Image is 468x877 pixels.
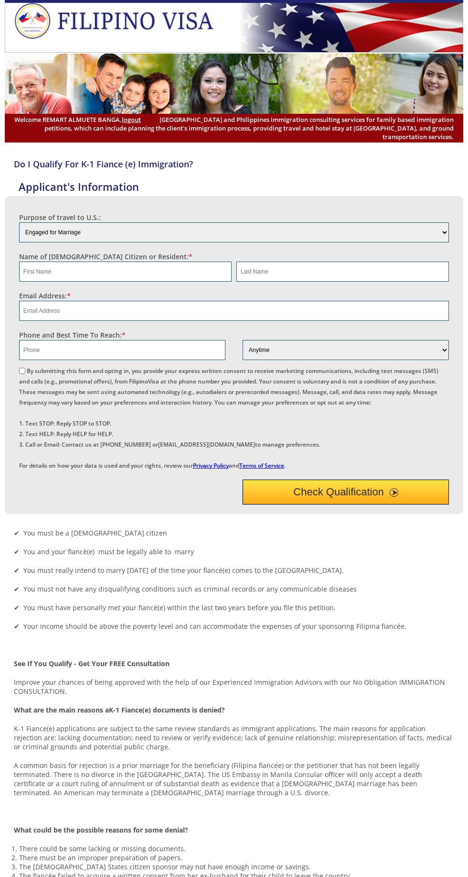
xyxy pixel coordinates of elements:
[14,659,170,668] strong: See If You Qualify - Get Your FREE Consultation
[19,330,126,340] label: Phone and Best Time To Reach:
[14,115,141,124] span: Welcome REMART ALMUETE BANGA,
[5,724,463,751] p: K-1 Fiance(e) applications are subject to the same review standards as immigrant applications. Th...
[5,528,463,537] p: ✔ You must be a [DEMOGRAPHIC_DATA] citizen
[243,340,449,360] select: Phone and Best Reach Time are required.
[14,825,188,834] strong: What could be the possible reasons for some denial?
[5,678,463,696] p: Improve your chances of being approved with the help of our Experienced Immigration Advisors with...
[19,862,463,871] li: The [DEMOGRAPHIC_DATA] States citizen sponsor may not have enough income or savings.
[14,705,109,714] strong: What are the main reasons a
[5,761,463,797] p: A common basis for rejection is a prior marriage for the beneficiary (Filipina fiancée) or the pe...
[19,340,225,360] input: Phone
[243,480,449,504] button: Check Qualification
[19,262,232,282] input: First Name
[10,179,463,194] h4: Applicant's Information
[5,158,463,170] h4: Do I Qualify For K-1 Fiance (e) Immigration?
[19,291,71,300] label: Email Address:
[5,584,463,593] p: ✔ You must not have any disqualifying conditions such as criminal records or any communicable dis...
[236,262,449,282] input: Last Name
[14,115,454,141] span: [GEOGRAPHIC_DATA] and Philippines immigration consulting services for family based immigration pe...
[19,367,438,470] label: By submitting this form and opting in, you provide your express written consent to receive market...
[19,252,192,261] label: Name of [DEMOGRAPHIC_DATA] Citizen or Resident:
[5,603,463,612] p: ✔ You must have personally met your fiancé(e) within the last two years before you file this peti...
[109,705,225,714] strong: K-1 Fiance(e) documents is denied?
[5,622,463,631] p: ✔ Your income should be above the poverty level and can accommodate the expenses of your sponsori...
[19,368,25,374] input: By submitting this form and opting in, you provide your express written consent to receive market...
[19,301,449,321] input: Email Address
[19,853,463,862] li: There must be an improper preparation of papers.
[193,461,229,470] a: Privacy Policy
[19,213,101,222] label: Purpose of travel to U.S.:
[19,844,463,853] li: There could be some lacking or missing documents.
[5,547,463,556] p: ✔ You and your fiancé(e) must be legally able to marry
[122,115,141,124] a: logout
[5,566,463,575] p: ✔ You must really intend to marry [DATE] of the time your fiancé(e) comes to the [GEOGRAPHIC_DATA].
[239,461,284,470] a: Terms of Service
